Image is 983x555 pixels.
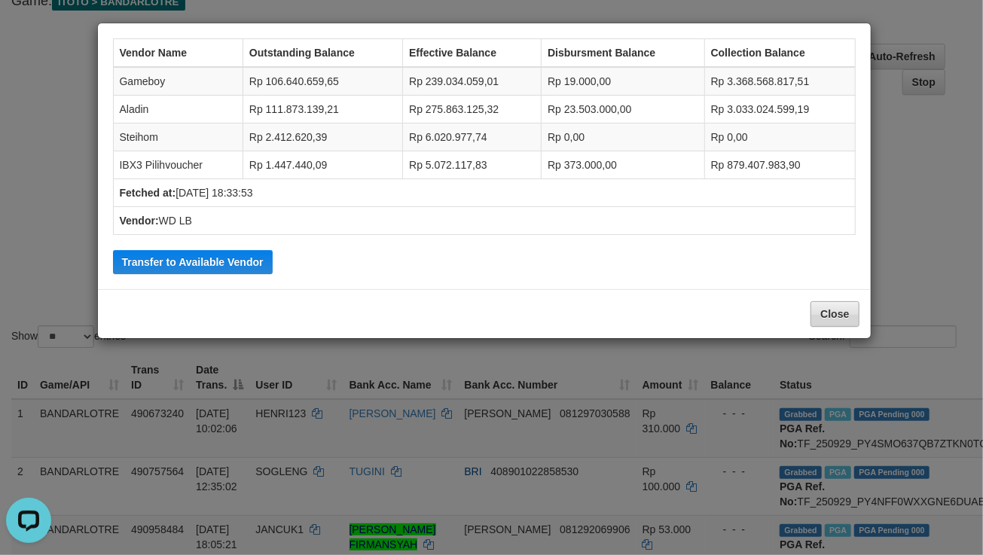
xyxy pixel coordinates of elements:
td: Rp 5.072.117,83 [403,151,542,179]
th: Vendor Name [113,39,243,68]
th: Effective Balance [403,39,542,68]
td: [DATE] 18:33:53 [113,179,855,207]
button: Open LiveChat chat widget [6,6,51,51]
td: Rp 373.000,00 [542,151,705,179]
td: Steihom [113,124,243,151]
b: Vendor: [120,215,159,227]
th: Collection Balance [704,39,855,68]
td: Gameboy [113,67,243,96]
td: Rp 1.447.440,09 [243,151,402,179]
td: Rp 6.020.977,74 [403,124,542,151]
td: Rp 3.368.568.817,51 [704,67,855,96]
th: Disbursment Balance [542,39,705,68]
td: Rp 2.412.620,39 [243,124,402,151]
td: Rp 23.503.000,00 [542,96,705,124]
td: Rp 275.863.125,32 [403,96,542,124]
td: IBX3 Pilihvoucher [113,151,243,179]
td: Rp 106.640.659,65 [243,67,402,96]
td: Rp 111.873.139,21 [243,96,402,124]
td: Rp 3.033.024.599,19 [704,96,855,124]
td: Rp 0,00 [704,124,855,151]
td: Rp 19.000,00 [542,67,705,96]
td: WD LB [113,207,855,235]
td: Rp 239.034.059,01 [403,67,542,96]
td: Aladin [113,96,243,124]
b: Fetched at: [120,187,176,199]
th: Outstanding Balance [243,39,402,68]
button: Close [811,301,859,327]
td: Rp 0,00 [542,124,705,151]
button: Transfer to Available Vendor [113,250,273,274]
td: Rp 879.407.983,90 [704,151,855,179]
